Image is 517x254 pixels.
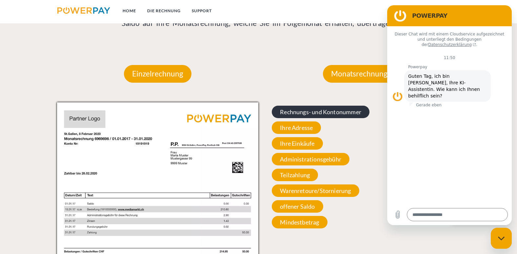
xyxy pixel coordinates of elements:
[272,137,323,150] span: Ihre Einkäufe
[186,5,217,17] a: SUPPORT
[117,5,142,17] a: Home
[57,7,110,14] img: logo-powerpay.svg
[272,169,318,181] span: Teilzahlung
[142,5,186,17] a: DIE RECHNUNG
[272,153,349,165] span: Administrationsgebühr
[387,5,512,225] iframe: Messaging-Fenster
[491,228,512,249] iframe: Schaltfläche zum Öffnen des Messaging-Fensters; Konversation läuft
[124,65,191,83] p: Einzelrechnung
[323,65,396,83] p: Monatsrechnung
[426,5,446,17] a: agb
[272,200,323,213] span: offener Saldo
[272,216,327,228] span: Mindestbetrag
[272,106,369,118] span: Rechnungs- und Kontonummer
[272,121,321,134] span: Ihre Adresse
[272,184,359,197] span: Warenretoure/Stornierung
